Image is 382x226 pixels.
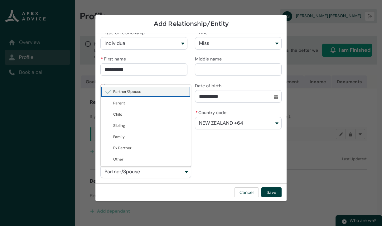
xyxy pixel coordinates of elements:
[195,117,282,129] button: Country code
[261,187,282,197] button: Save
[196,110,198,115] abbr: required
[100,55,128,62] label: First name
[113,157,123,162] span: Other
[113,112,123,117] span: Child
[195,37,282,50] button: Title
[100,81,128,89] label: Last name
[113,89,141,94] span: Partner/Spouse
[113,123,125,128] span: Sibling
[100,37,187,50] button: Type of relationship
[195,55,224,62] label: Middle name
[100,84,191,166] div: Relationship
[113,134,125,139] span: Family
[100,166,191,178] button: Relationship
[104,169,140,175] span: Partner/Spouse
[101,83,103,89] abbr: required
[195,81,224,89] label: Date of birth
[101,56,103,62] abbr: required
[104,41,127,46] span: Individual
[234,187,259,197] button: Cancel
[100,20,282,28] h1: Add Relationship/Entity
[199,41,209,46] span: Miss
[113,101,125,106] span: Parent
[113,146,132,151] span: Ex Partner
[199,120,243,126] span: NEW ZEALAND +64
[195,108,229,116] label: Country code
